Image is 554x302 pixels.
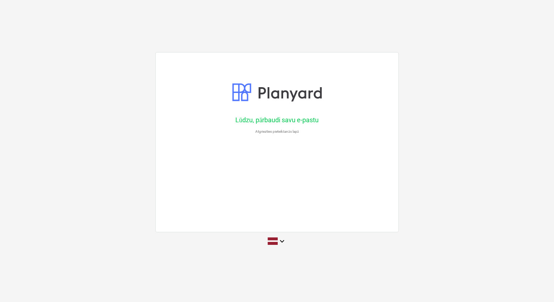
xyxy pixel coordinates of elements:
a: Atgriezties pieteikšanās lapā [168,129,386,134]
p: Lūdzu, pārbaudi savu e-pastu [172,116,382,124]
iframe: Chat Widget [518,267,554,302]
i: keyboard_arrow_down [278,237,286,246]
